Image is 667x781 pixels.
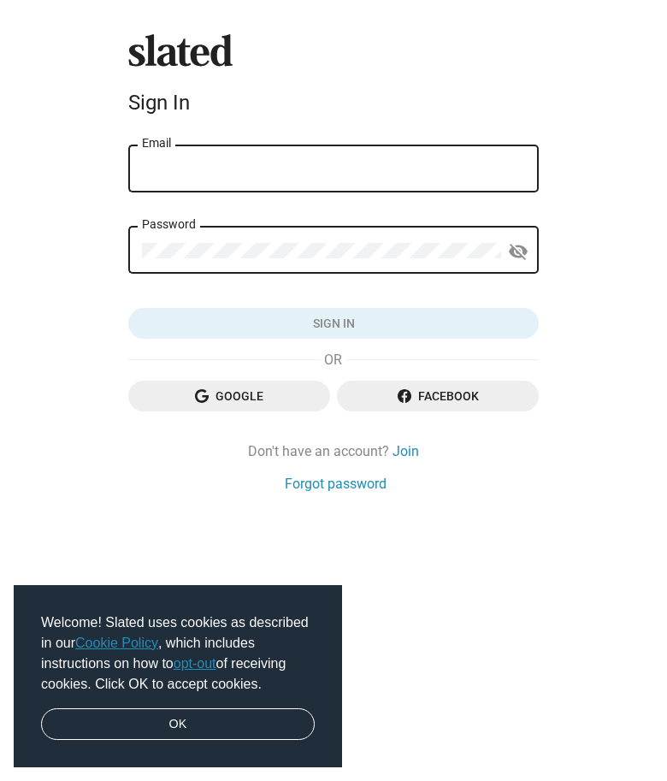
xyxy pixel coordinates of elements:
button: Show password [501,234,535,269]
span: Facebook [351,381,525,411]
a: Cookie Policy [75,636,158,650]
span: Welcome! Slated uses cookies as described in our , which includes instructions on how to of recei... [41,612,315,695]
div: cookieconsent [14,585,342,768]
a: Forgot password [285,475,387,493]
a: opt-out [174,656,216,671]
button: Google [128,381,330,411]
div: Don't have an account? [128,442,539,460]
button: Facebook [337,381,539,411]
a: dismiss cookie message [41,708,315,741]
span: Google [142,381,316,411]
sl-branding: Sign In [128,34,539,121]
a: Join [393,442,419,460]
mat-icon: visibility_off [508,239,528,265]
div: Sign In [128,91,539,115]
